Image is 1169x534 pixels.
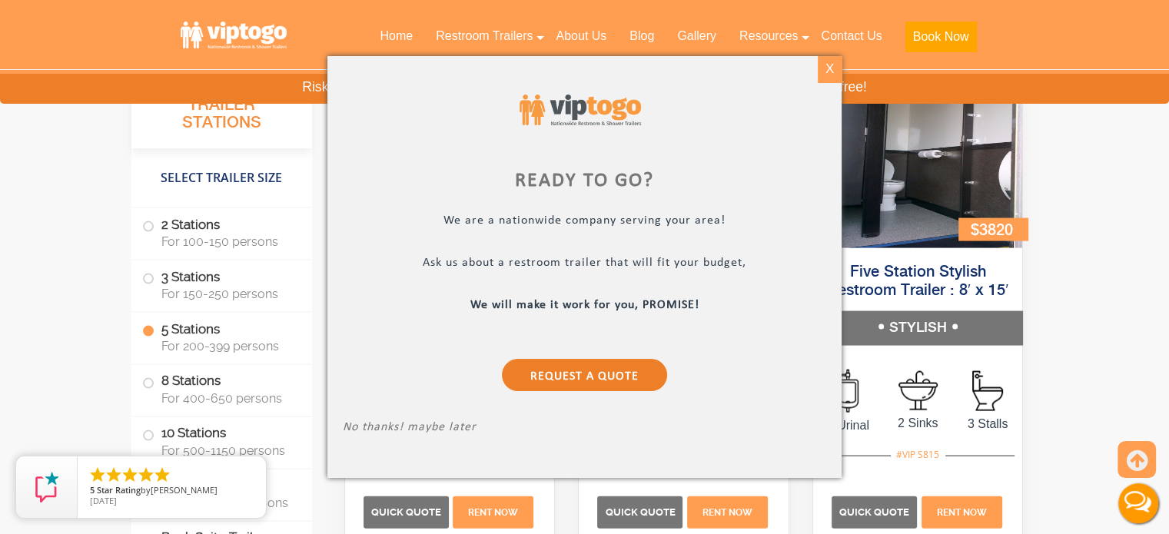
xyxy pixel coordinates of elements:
[153,466,171,484] li: 
[137,466,155,484] li: 
[343,172,826,191] div: Ready to go?
[90,486,254,496] span: by
[520,95,640,125] img: viptogo logo
[343,420,826,438] p: No thanks! maybe later
[105,466,123,484] li: 
[90,484,95,496] span: 5
[818,56,842,82] div: X
[97,484,141,496] span: Star Rating
[502,359,667,391] a: Request a Quote
[1108,473,1169,534] button: Live Chat
[151,484,218,496] span: [PERSON_NAME]
[88,466,107,484] li: 
[90,495,117,506] span: [DATE]
[121,466,139,484] li: 
[32,472,62,502] img: Review Rating
[343,214,826,231] p: We are a nationwide company serving your area!
[343,256,826,274] p: Ask us about a restroom trailer that will fit your budget,
[470,299,699,311] b: We will make it work for you, PROMISE!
